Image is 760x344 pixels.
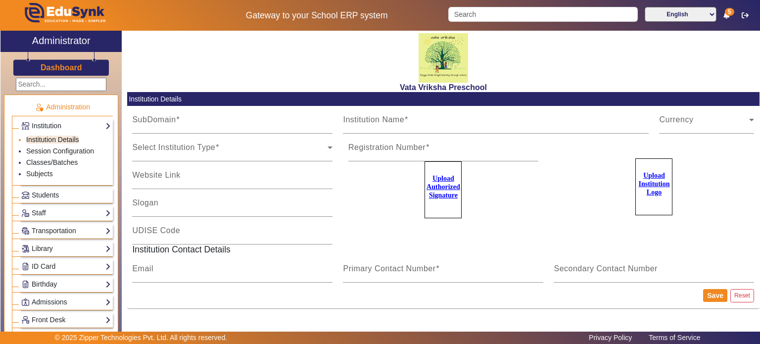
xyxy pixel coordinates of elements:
mat-card-header: Institution Details [127,92,760,106]
mat-label: Registration Number [348,143,426,151]
h2: Administrator [32,35,91,47]
mat-label: Institution Name [343,115,404,124]
h3: Dashboard [41,63,82,72]
mat-label: Website Link [132,171,180,179]
input: Search [448,7,637,22]
a: Dashboard [40,62,83,73]
a: Students [21,190,111,201]
input: Primary Contact Number [343,267,543,279]
input: Registration Number [348,146,538,157]
button: Reset [730,289,754,302]
a: Subjects [26,170,53,178]
a: Institution Details [26,136,79,144]
a: Terms of Service [644,331,705,344]
h5: Institution Contact Details [127,245,760,255]
p: © 2025 Zipper Technologies Pvt. Ltd. All rights reserved. [55,333,228,343]
a: Privacy Policy [584,331,637,344]
mat-label: Currency [659,115,693,124]
mat-label: Slogan [132,198,158,207]
img: Administration.png [35,103,44,112]
a: Administrator [0,31,122,52]
h2: Vata Vriksha Preschool [127,83,760,92]
input: Email [132,267,332,279]
input: Slogan [132,201,332,213]
span: Select Institution Type [132,146,328,157]
mat-label: UDISE Code [132,226,180,235]
span: Students [32,191,59,199]
span: Currency [659,118,749,130]
input: Website Link [132,173,332,185]
img: 817d6453-c4a2-41f8-ac39-e8a470f27eea [419,33,468,83]
button: Save [703,289,727,302]
mat-label: SubDomain [132,115,176,124]
u: Upload Authorized Signature [427,175,460,199]
u: Upload Institution Logo [638,172,669,196]
input: SubDomain [132,118,332,130]
p: Administration [12,102,113,112]
img: Students.png [22,192,29,199]
mat-label: Secondary Contact Number [554,264,657,273]
mat-label: Primary Contact Number [343,264,435,273]
input: UDISE Code [132,229,332,241]
h5: Gateway to your School ERP system [195,10,438,21]
mat-label: Email [132,264,153,273]
input: Search... [16,78,106,91]
a: Session Configuration [26,147,94,155]
mat-label: Select Institution Type [132,143,215,151]
input: Institution Name [343,118,649,130]
a: Classes/Batches [26,158,78,166]
span: 5 [725,8,734,16]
